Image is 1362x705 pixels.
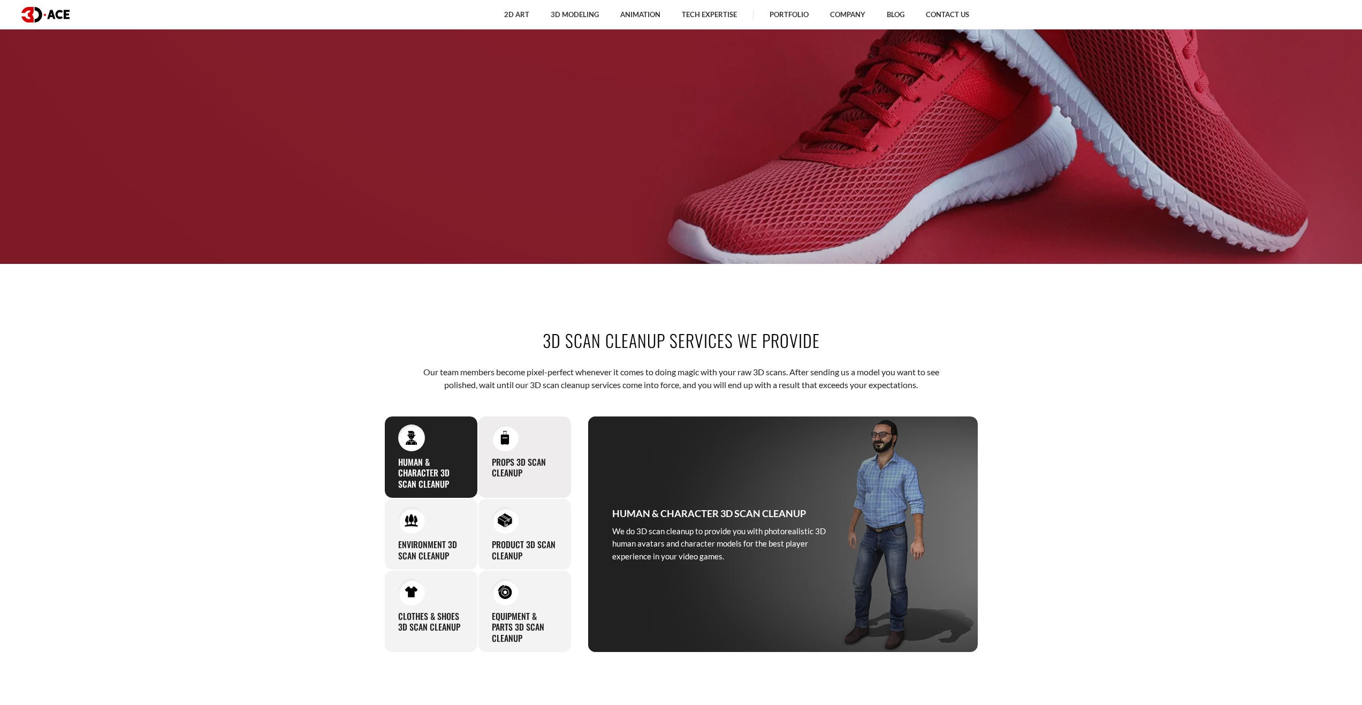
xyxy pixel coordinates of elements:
[404,513,419,528] img: Environment 3D Scan Cleanup
[492,457,558,479] h3: Props 3D Scan Cleanup
[498,585,512,599] img: Equipment & Parts 3D Scan Cleanup
[404,585,419,599] img: Clothes & Shoes 3D Scan Cleanup
[398,457,464,490] h3: Human & Character 3D Scan Cleanup
[612,525,832,563] p: We do 3D scan cleanup to provide you with photorealistic 3D human avatars and character models fo...
[498,513,512,528] img: Product 3D Scan Cleanup
[21,7,70,22] img: logo dark
[492,611,558,644] h3: Equipment & Parts 3D Scan Cleanup
[498,430,512,445] img: Props 3D Scan Cleanup
[398,611,464,633] h3: Clothes & Shoes 3D Scan Cleanup
[404,430,419,445] img: Human & Character 3D Scan Cleanup
[398,539,464,562] h3: Environment 3D Scan Cleanup
[384,328,978,352] h2: 3D Scan Cleanup Services We Provide
[612,506,806,521] h3: Human & Character 3D Scan Cleanup
[492,539,558,562] h3: Product 3D Scan Cleanup
[417,366,945,392] p: Our team members become pixel-perfect whenever it comes to doing magic with your raw 3D scans. Af...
